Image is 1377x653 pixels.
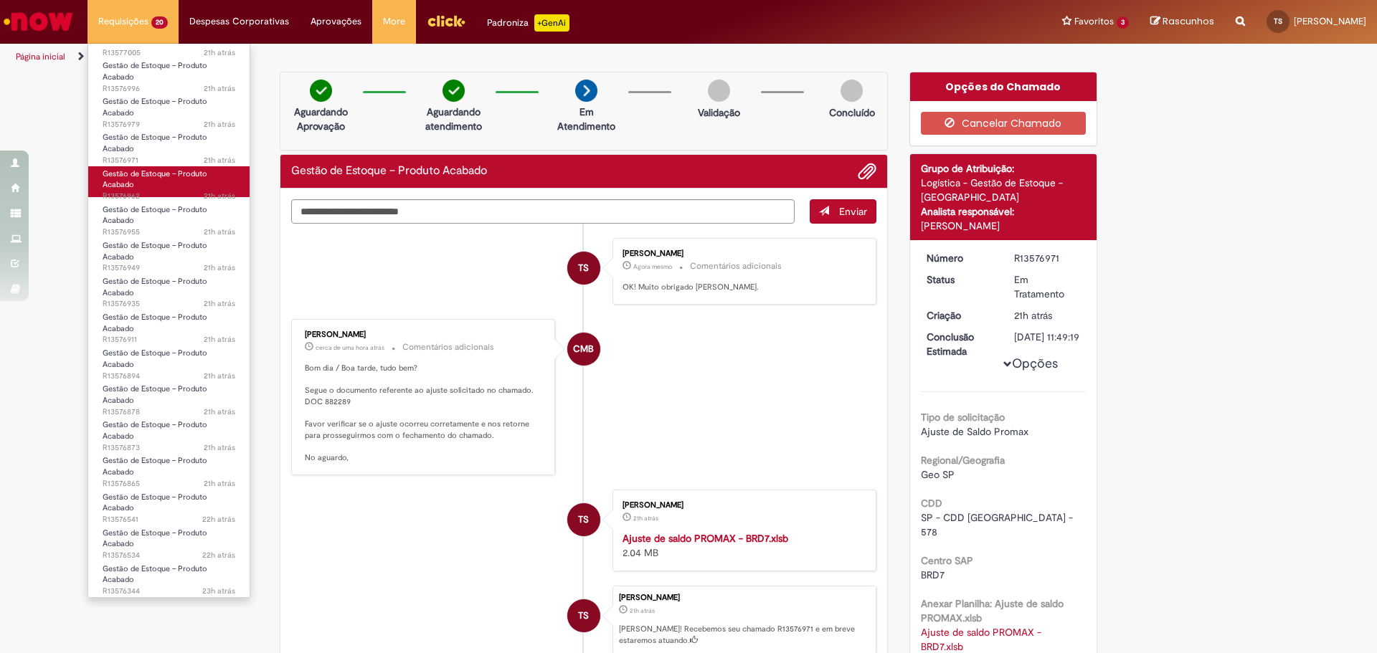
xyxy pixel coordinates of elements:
p: OK! Muito obrigado [PERSON_NAME]. [623,282,861,293]
span: Gestão de Estoque – Produto Acabado [103,132,207,154]
p: [PERSON_NAME]! Recebemos seu chamado R13576971 e em breve estaremos atuando. [619,624,869,646]
a: Aberto R13576878 : Gestão de Estoque – Produto Acabado [88,381,250,412]
span: TS [578,502,589,537]
span: 21h atrás [1014,309,1052,322]
span: R13576971 [103,155,235,166]
img: click_logo_yellow_360x200.png [427,10,465,32]
time: 29/09/2025 13:45:46 [1014,309,1052,322]
span: Gestão de Estoque – Produto Acabado [103,383,207,406]
span: 21h atrás [204,191,235,201]
span: R13576344 [103,586,235,597]
span: TS [578,251,589,285]
span: 22h atrás [202,514,235,525]
span: BRD7 [921,568,945,581]
textarea: Digite sua mensagem aqui... [291,199,795,224]
span: Gestão de Estoque – Produto Acabado [103,492,207,514]
span: R13576541 [103,514,235,525]
a: Aberto R13576935 : Gestão de Estoque – Produto Acabado [88,274,250,305]
img: check-circle-green.png [310,80,332,102]
img: check-circle-green.png [443,80,465,102]
dt: Criação [916,308,1004,323]
span: Agora mesmo [633,262,672,271]
a: Aberto R13576541 : Gestão de Estoque – Produto Acabado [88,490,250,520]
span: 22h atrás [202,550,235,561]
span: 21h atrás [204,371,235,381]
span: Rascunhos [1163,14,1214,28]
span: Geo SP [921,468,955,481]
span: 23h atrás [202,586,235,596]
span: R13576935 [103,298,235,310]
div: Thiago Frank Silva [567,599,600,632]
b: Tipo de solicitação [921,411,1005,424]
a: Aberto R13576971 : Gestão de Estoque – Produto Acabado [88,130,250,161]
a: Aberto R13576962 : Gestão de Estoque – Produto Acabado [88,166,250,197]
time: 29/09/2025 11:50:41 [202,586,235,596]
p: Em Atendimento [552,105,621,133]
span: Aprovações [311,14,361,29]
a: Ajuste de saldo PROMAX - BRD7.xlsb [623,532,788,545]
span: R13576955 [103,227,235,238]
span: 21h atrás [204,262,235,273]
div: Opções do Chamado [910,72,1097,101]
div: [PERSON_NAME] [305,330,544,339]
a: Aberto R13576996 : Gestão de Estoque – Produto Acabado [88,58,250,89]
span: 21h atrás [204,406,235,417]
span: Gestão de Estoque – Produto Acabado [103,563,207,586]
time: 30/09/2025 10:38:38 [633,262,672,271]
span: SP - CDD [GEOGRAPHIC_DATA] - 578 [921,511,1076,538]
span: R13576979 [103,119,235,130]
span: R13576894 [103,371,235,382]
img: arrow-next.png [575,80,597,102]
span: R13576996 [103,83,235,95]
span: TS [578,599,589,633]
div: 2.04 MB [623,531,861,560]
div: Analista responsável: [921,204,1087,219]
a: Rascunhos [1150,15,1214,29]
span: Gestão de Estoque – Produto Acabado [103,240,207,262]
div: [PERSON_NAME] [619,594,869,602]
p: Concluído [829,105,875,120]
span: Gestão de Estoque – Produto Acabado [103,348,207,370]
p: Aguardando Aprovação [286,105,356,133]
div: [PERSON_NAME] [623,249,861,258]
div: Em Tratamento [1014,272,1081,301]
span: 21h atrás [204,478,235,489]
span: TS [1274,16,1282,26]
div: [DATE] 11:49:19 [1014,330,1081,344]
a: Página inicial [16,51,65,62]
div: Grupo de Atribuição: [921,161,1087,176]
b: CDD [921,497,942,510]
small: Comentários adicionais [690,260,782,272]
span: 21h atrás [204,334,235,345]
span: Ajuste de Saldo Promax [921,425,1028,438]
span: Gestão de Estoque – Produto Acabado [103,96,207,118]
p: Aguardando atendimento [419,105,488,133]
div: [PERSON_NAME] [623,501,861,510]
time: 29/09/2025 13:45:23 [633,514,658,523]
span: R13576865 [103,478,235,490]
p: +GenAi [534,14,569,32]
b: Regional/Geografia [921,454,1005,467]
span: Gestão de Estoque – Produto Acabado [103,168,207,191]
span: cerca de uma hora atrás [316,343,384,352]
img: img-circle-grey.png [708,80,730,102]
span: CMB [573,332,594,366]
span: 21h atrás [204,119,235,130]
div: 29/09/2025 13:45:46 [1014,308,1081,323]
a: Aberto R13576949 : Gestão de Estoque – Produto Acabado [88,238,250,269]
span: 21h atrás [204,47,235,58]
a: Aberto R13576534 : Gestão de Estoque – Produto Acabado [88,525,250,556]
ul: Requisições [87,43,250,598]
span: R13576949 [103,262,235,274]
span: Enviar [839,205,867,218]
span: Despesas Corporativas [189,14,289,29]
div: Thiago Frank Silva [567,252,600,285]
time: 29/09/2025 13:45:46 [630,606,655,615]
time: 30/09/2025 09:35:09 [316,343,384,352]
div: Thiago Frank Silva [567,503,600,536]
a: Aberto R13576979 : Gestão de Estoque – Produto Acabado [88,94,250,125]
p: Bom dia / Boa tarde, tudo bem? Segue o documento referente ao ajuste solicitado no chamado. DOC 8... [305,363,544,464]
img: img-circle-grey.png [841,80,863,102]
span: 20 [151,16,168,29]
